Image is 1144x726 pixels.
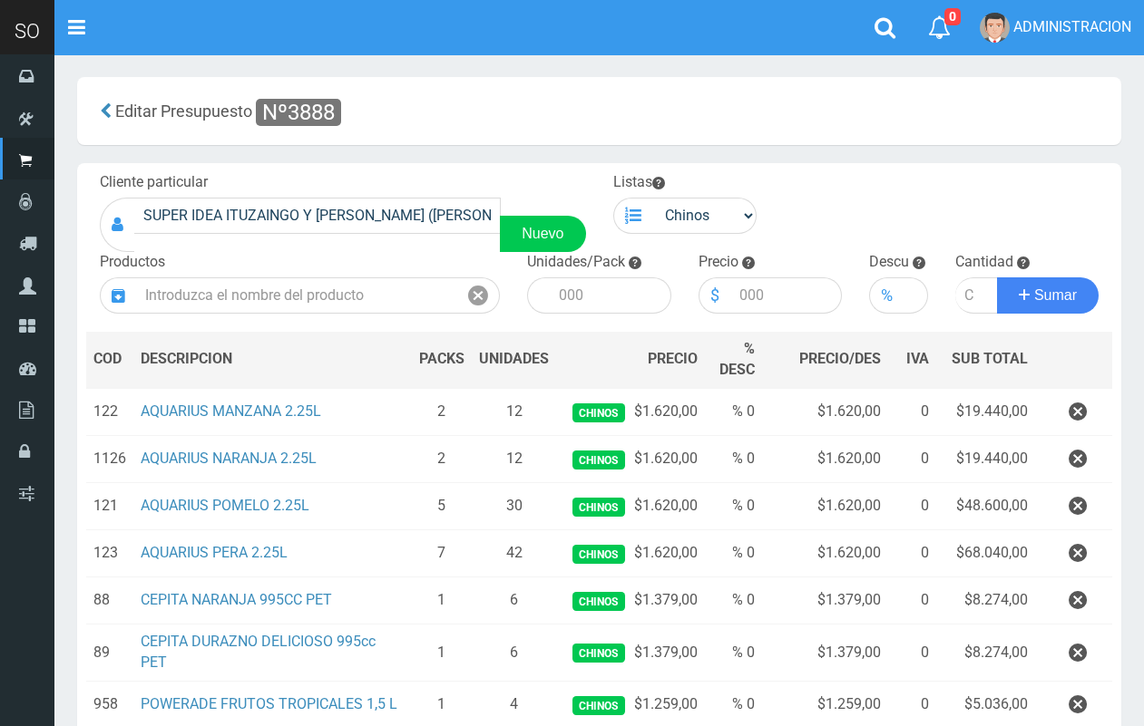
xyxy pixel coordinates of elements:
[100,252,165,273] label: Productos
[141,591,332,608] a: CEPITA NARANJA 995CC PET
[572,644,624,663] span: Chinos
[472,577,556,624] td: 6
[906,350,929,367] span: IVA
[472,483,556,530] td: 30
[86,332,133,389] th: COD
[762,577,887,624] td: $1.379,00
[705,436,763,483] td: % 0
[86,388,133,436] td: 122
[472,388,556,436] td: 12
[141,450,317,467] a: AQUARIUS NARANJA 2.25L
[699,277,730,314] div: $
[572,403,624,422] span: Chinos
[556,530,704,577] td: $1.620,00
[472,530,556,577] td: 42
[556,436,704,483] td: $1.620,00
[730,277,843,314] input: 000
[572,592,624,611] span: Chinos
[955,252,1013,273] label: Cantidad
[904,277,927,314] input: 000
[648,349,698,370] span: PRECIO
[936,388,1035,436] td: $19.440,00
[141,497,309,514] a: AQUARIUS POMELO 2.25L
[613,172,665,193] label: Listas
[86,483,133,530] td: 121
[997,277,1099,314] button: Sumar
[699,252,738,273] label: Precio
[256,99,341,126] span: Nº3888
[412,388,472,436] td: 2
[167,350,232,367] span: CRIPCION
[472,436,556,483] td: 12
[572,450,624,469] span: Chinos
[869,252,909,273] label: Descu
[472,332,556,389] th: UNIDADES
[412,577,472,624] td: 1
[936,530,1035,577] td: $68.040,00
[141,695,397,712] a: POWERADE FRUTOS TROPICALES 1,5 L
[134,198,501,234] input: Consumidor Final
[86,577,133,624] td: 88
[762,530,887,577] td: $1.620,00
[888,436,937,483] td: 0
[133,332,412,389] th: DES
[888,577,937,624] td: 0
[86,436,133,483] td: 1126
[936,436,1035,483] td: $19.440,00
[572,696,624,715] span: Chinos
[556,577,704,624] td: $1.379,00
[141,633,376,671] a: CEPITA DURAZNO DELICIOSO 995cc PET
[705,388,763,436] td: % 0
[936,577,1035,624] td: $8.274,00
[888,388,937,436] td: 0
[100,172,208,193] label: Cliente particular
[1034,287,1077,303] span: Sumar
[556,483,704,530] td: $1.620,00
[527,252,625,273] label: Unidades/Pack
[136,277,457,314] input: Introduzca el nombre del producto
[705,577,763,624] td: % 0
[705,483,763,530] td: % 0
[86,624,133,682] td: 89
[719,340,755,378] span: % DESC
[141,544,288,561] a: AQUARIUS PERA 2.25L
[869,277,904,314] div: %
[762,388,887,436] td: $1.620,00
[799,350,881,367] span: PRECIO/DES
[888,530,937,577] td: 0
[888,624,937,682] td: 0
[500,216,585,252] a: Nuevo
[412,483,472,530] td: 5
[955,277,999,314] input: Cantidad
[936,483,1035,530] td: $48.600,00
[141,402,321,420] a: AQUARIUS MANZANA 2.25L
[472,624,556,682] td: 6
[115,102,252,121] span: Editar Presupuesto
[705,624,763,682] td: % 0
[412,530,472,577] td: 7
[412,332,472,389] th: PACKS
[888,483,937,530] td: 0
[556,624,704,682] td: $1.379,00
[550,277,671,314] input: 000
[705,530,763,577] td: % 0
[412,624,472,682] td: 1
[572,498,624,517] span: Chinos
[556,388,704,436] td: $1.620,00
[1013,18,1131,35] span: ADMINISTRACION
[762,624,887,682] td: $1.379,00
[572,545,624,564] span: Chinos
[952,349,1028,370] span: SUB TOTAL
[936,624,1035,682] td: $8.274,00
[944,8,961,25] span: 0
[762,436,887,483] td: $1.620,00
[762,483,887,530] td: $1.620,00
[980,13,1010,43] img: User Image
[86,530,133,577] td: 123
[412,436,472,483] td: 2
